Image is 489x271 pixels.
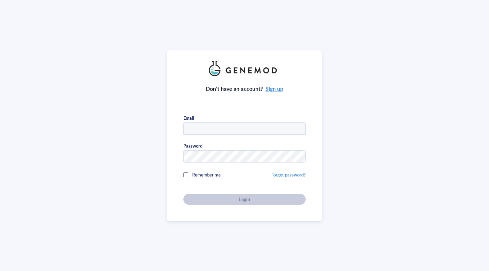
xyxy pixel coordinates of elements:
div: Password [183,143,202,149]
span: Remember me [192,171,221,178]
a: Sign up [266,85,283,92]
a: Forgot password? [271,171,306,178]
img: genemod_logo_light-BcqUzbGq.png [209,61,280,76]
div: Don’t have an account? [206,84,283,93]
div: Email [183,115,194,121]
